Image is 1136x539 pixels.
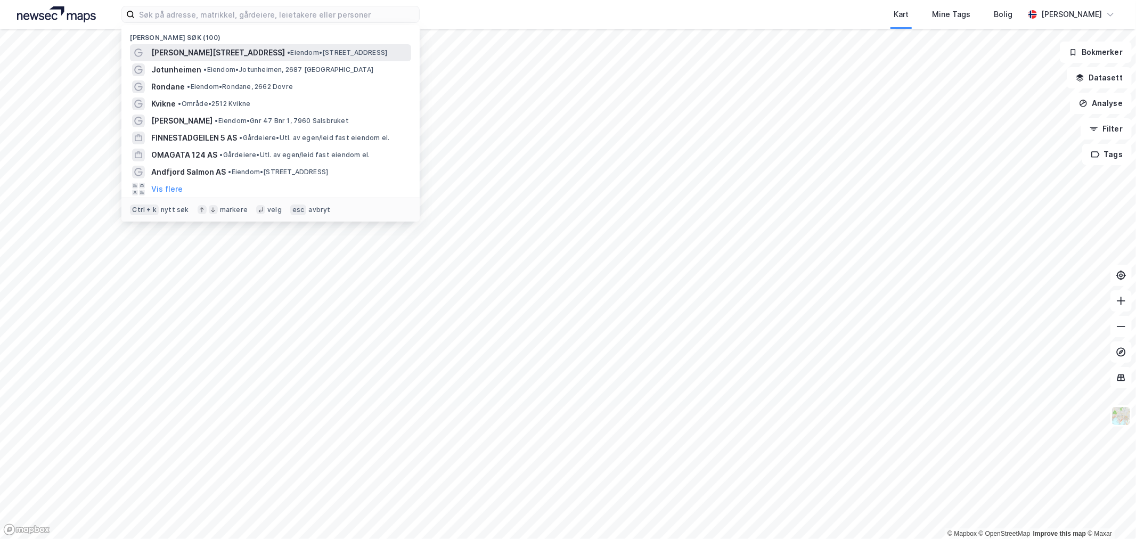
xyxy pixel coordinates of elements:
span: Eiendom • Jotunheimen, 2687 [GEOGRAPHIC_DATA] [203,66,373,74]
span: Område • 2512 Kvikne [178,100,250,108]
a: OpenStreetMap [979,530,1031,537]
div: avbryt [308,206,330,214]
div: Kontrollprogram for chat [1083,488,1136,539]
button: Filter [1081,118,1132,140]
span: Andfjord Salmon AS [151,166,226,178]
button: Datasett [1067,67,1132,88]
button: Vis flere [151,183,183,195]
span: • [203,66,207,73]
span: FINNESTADGEILEN 5 AS [151,132,237,144]
div: [PERSON_NAME] søk (100) [121,25,420,44]
span: Gårdeiere • Utl. av egen/leid fast eiendom el. [239,134,389,142]
div: Mine Tags [932,8,970,21]
span: Kvikne [151,97,176,110]
button: Tags [1082,144,1132,165]
div: Ctrl + k [130,205,159,215]
div: velg [267,206,282,214]
span: [PERSON_NAME] [151,115,213,127]
a: Improve this map [1033,530,1086,537]
span: • [287,48,290,56]
a: Mapbox [947,530,977,537]
button: Analyse [1070,93,1132,114]
a: Mapbox homepage [3,524,50,536]
span: • [239,134,242,142]
div: esc [290,205,307,215]
span: OMAGATA 124 AS [151,149,217,161]
span: Eiendom • [STREET_ADDRESS] [287,48,387,57]
div: nytt søk [161,206,189,214]
span: • [219,151,223,159]
span: Jotunheimen [151,63,201,76]
div: [PERSON_NAME] [1041,8,1102,21]
div: Kart [894,8,909,21]
span: Gårdeiere • Utl. av egen/leid fast eiendom el. [219,151,370,159]
input: Søk på adresse, matrikkel, gårdeiere, leietakere eller personer [135,6,419,22]
span: Rondane [151,80,185,93]
span: Eiendom • Rondane, 2662 Dovre [187,83,293,91]
img: logo.a4113a55bc3d86da70a041830d287a7e.svg [17,6,96,22]
div: markere [220,206,248,214]
span: • [178,100,181,108]
span: • [187,83,190,91]
span: Eiendom • [STREET_ADDRESS] [228,168,328,176]
img: Z [1111,406,1131,426]
iframe: Chat Widget [1083,488,1136,539]
span: [PERSON_NAME][STREET_ADDRESS] [151,46,285,59]
span: • [228,168,231,176]
span: Eiendom • Gnr 47 Bnr 1, 7960 Salsbruket [215,117,349,125]
button: Bokmerker [1060,42,1132,63]
span: • [215,117,218,125]
div: Bolig [994,8,1012,21]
